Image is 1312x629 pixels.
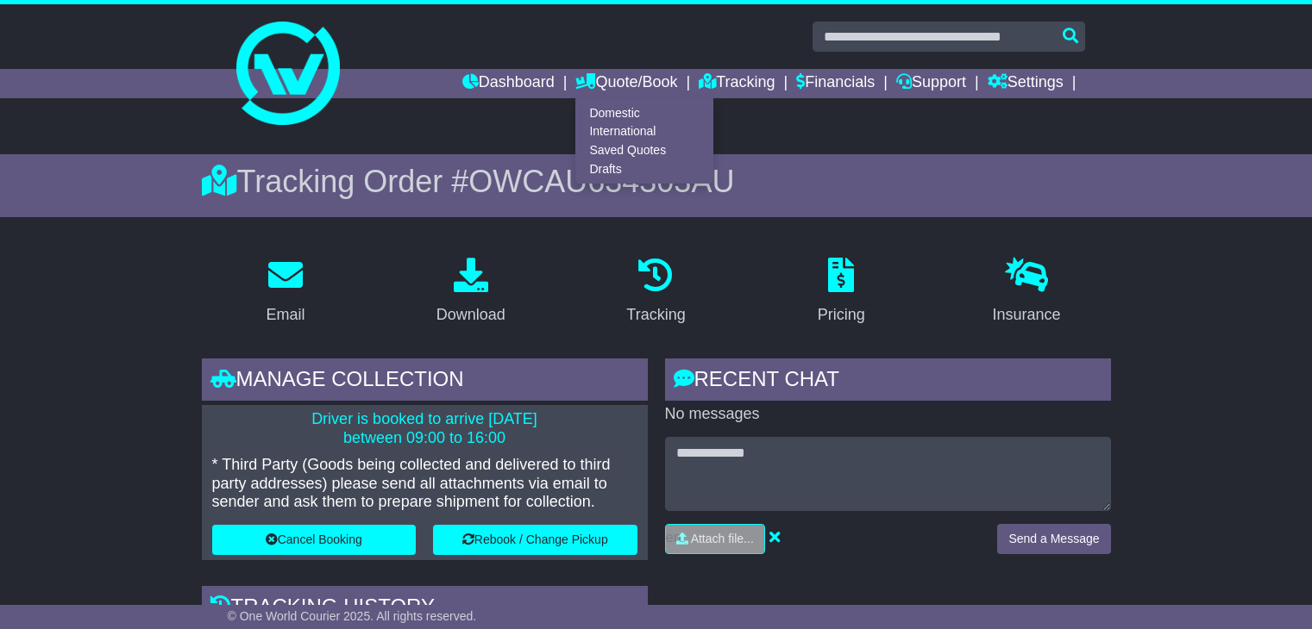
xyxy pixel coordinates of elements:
[425,252,517,333] a: Download
[576,159,712,178] a: Drafts
[615,252,696,333] a: Tracking
[212,410,637,447] p: Driver is booked to arrive [DATE] between 09:00 to 16:00
[576,141,712,160] a: Saved Quotes
[436,303,505,327] div: Download
[202,358,648,405] div: Manage collection
[575,69,677,98] a: Quote/Book
[212,456,637,512] p: * Third Party (Goods being collected and delivered to third party addresses) please send all atta...
[993,303,1061,327] div: Insurance
[818,303,865,327] div: Pricing
[433,525,637,555] button: Rebook / Change Pickup
[254,252,316,333] a: Email
[988,69,1064,98] a: Settings
[807,252,876,333] a: Pricing
[576,122,712,141] a: International
[982,252,1072,333] a: Insurance
[212,525,417,555] button: Cancel Booking
[665,405,1111,424] p: No messages
[266,303,304,327] div: Email
[626,303,685,327] div: Tracking
[462,69,555,98] a: Dashboard
[202,163,1111,200] div: Tracking Order #
[997,524,1110,554] button: Send a Message
[576,103,712,122] a: Domestic
[468,164,734,199] span: OWCAU634303AU
[575,98,713,184] div: Quote/Book
[228,609,477,623] span: © One World Courier 2025. All rights reserved.
[796,69,875,98] a: Financials
[699,69,775,98] a: Tracking
[896,69,966,98] a: Support
[665,358,1111,405] div: RECENT CHAT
